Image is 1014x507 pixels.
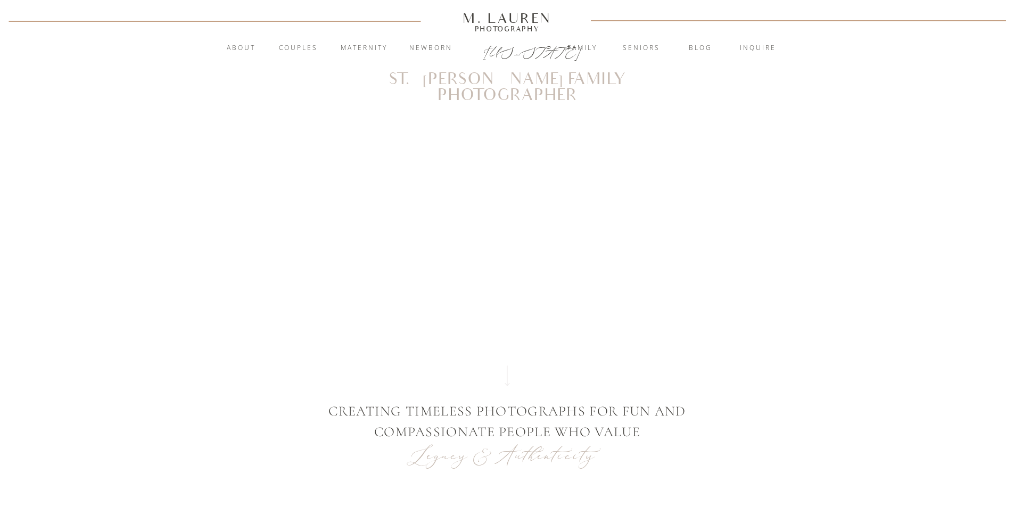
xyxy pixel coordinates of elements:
[554,43,611,54] a: Family
[672,43,729,54] a: blog
[458,26,556,31] a: Photography
[335,43,393,54] a: Maternity
[342,72,673,87] h1: St. [PERSON_NAME] Family Photographer
[221,43,262,54] a: About
[729,43,787,54] a: inquire
[326,401,689,442] p: CREATING TIMELESS PHOTOGRAPHS FOR FUN AND COMPASSIONATE PEOPLE WHO VALUE
[483,44,532,56] a: [US_STATE]
[402,43,460,54] a: Newborn
[270,43,327,54] a: Couples
[613,43,670,54] a: Seniors
[431,12,583,24] a: M. Lauren
[410,442,605,469] p: Legacy & Authenticity
[472,353,544,362] a: View Gallery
